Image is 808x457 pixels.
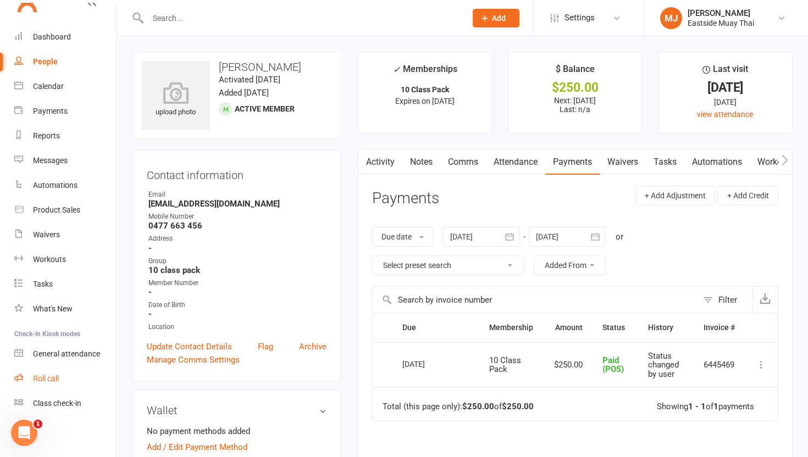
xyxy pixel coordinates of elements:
div: General attendance [33,349,100,358]
th: Amount [544,314,593,342]
th: Status [593,314,638,342]
strong: - [148,309,326,319]
a: Workouts [14,247,116,272]
button: Filter [698,287,752,313]
div: Address [148,233,326,244]
div: [DATE] [668,82,782,93]
div: Filter [718,293,737,306]
strong: 1 [713,402,718,411]
div: Date of Birth [148,300,326,310]
button: + Add Credit [718,186,778,205]
time: Activated [DATE] [219,75,280,85]
a: Manage Comms Settings [147,353,240,366]
li: No payment methods added [147,425,326,438]
a: Class kiosk mode [14,391,116,416]
a: Comms [440,149,486,175]
p: Next: [DATE] Last: n/a [518,96,632,114]
span: Active member [235,104,295,113]
strong: 10 class pack [148,265,326,275]
div: Reports [33,131,60,140]
a: Calendar [14,74,116,99]
div: $250.00 [518,82,632,93]
a: Messages [14,148,116,173]
div: upload photo [141,82,210,118]
div: [DATE] [668,96,782,108]
input: Search by invoice number [373,287,698,313]
div: Roll call [33,374,59,383]
a: Activity [358,149,402,175]
div: Eastside Muay Thai [688,18,754,28]
button: Added From [534,255,606,275]
div: Group [148,256,326,266]
time: Added [DATE] [219,88,269,98]
div: Automations [33,181,78,190]
div: or [616,230,623,243]
div: Total (this page only): of [383,402,534,411]
a: Tasks [646,149,684,175]
div: Email [148,190,326,200]
div: Mobile Number [148,211,326,222]
strong: $250.00 [462,402,494,411]
strong: $250.00 [502,402,534,411]
span: Add [492,14,506,23]
div: Showing of payments [657,402,754,411]
a: Update Contact Details [147,340,232,353]
div: Location [148,322,326,332]
div: Payments [33,107,68,115]
div: Product Sales [33,205,80,214]
a: Automations [684,149,750,175]
button: Add [473,9,519,27]
div: Dashboard [33,32,71,41]
div: Class check-in [33,399,81,408]
div: Calendar [33,82,64,91]
span: Expires on [DATE] [395,97,455,105]
strong: 10 Class Pack [401,85,449,94]
a: Waivers [600,149,646,175]
div: Workouts [33,255,66,264]
a: Notes [402,149,440,175]
span: 10 Class Pack [489,355,521,375]
a: Workouts [750,149,802,175]
a: Dashboard [14,25,116,49]
h3: [PERSON_NAME] [141,61,332,73]
strong: 1 - 1 [688,402,706,411]
strong: [EMAIL_ADDRESS][DOMAIN_NAME] [148,199,326,209]
strong: - [148,243,326,253]
a: view attendance [697,110,753,119]
span: 1 [34,420,42,428]
th: History [638,314,694,342]
a: Payments [14,99,116,124]
div: People [33,57,58,66]
td: 6445469 [694,342,745,388]
h3: Contact information [147,165,326,181]
h3: Payments [372,190,439,207]
a: Archive [299,340,326,353]
input: Search... [145,10,458,26]
a: Tasks [14,272,116,297]
strong: 0477 663 456 [148,221,326,231]
div: What's New [33,304,73,313]
div: Last visit [702,62,748,82]
span: Status changed by user [648,351,679,379]
th: Invoice # [694,314,745,342]
a: Add / Edit Payment Method [147,441,247,454]
th: Due [392,314,479,342]
span: Paid (POS) [602,355,624,375]
button: + Add Adjustment [635,186,715,205]
div: Member Number [148,278,326,288]
div: Tasks [33,280,53,288]
a: Flag [258,340,273,353]
div: MJ [660,7,682,29]
a: Product Sales [14,198,116,222]
th: Membership [479,314,545,342]
div: Waivers [33,230,60,239]
a: Waivers [14,222,116,247]
div: Memberships [393,62,457,82]
a: Roll call [14,366,116,391]
a: What's New [14,297,116,321]
strong: - [148,287,326,297]
div: Messages [33,156,68,165]
a: Reports [14,124,116,148]
iframe: Intercom live chat [11,420,37,446]
td: $250.00 [544,342,593,388]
